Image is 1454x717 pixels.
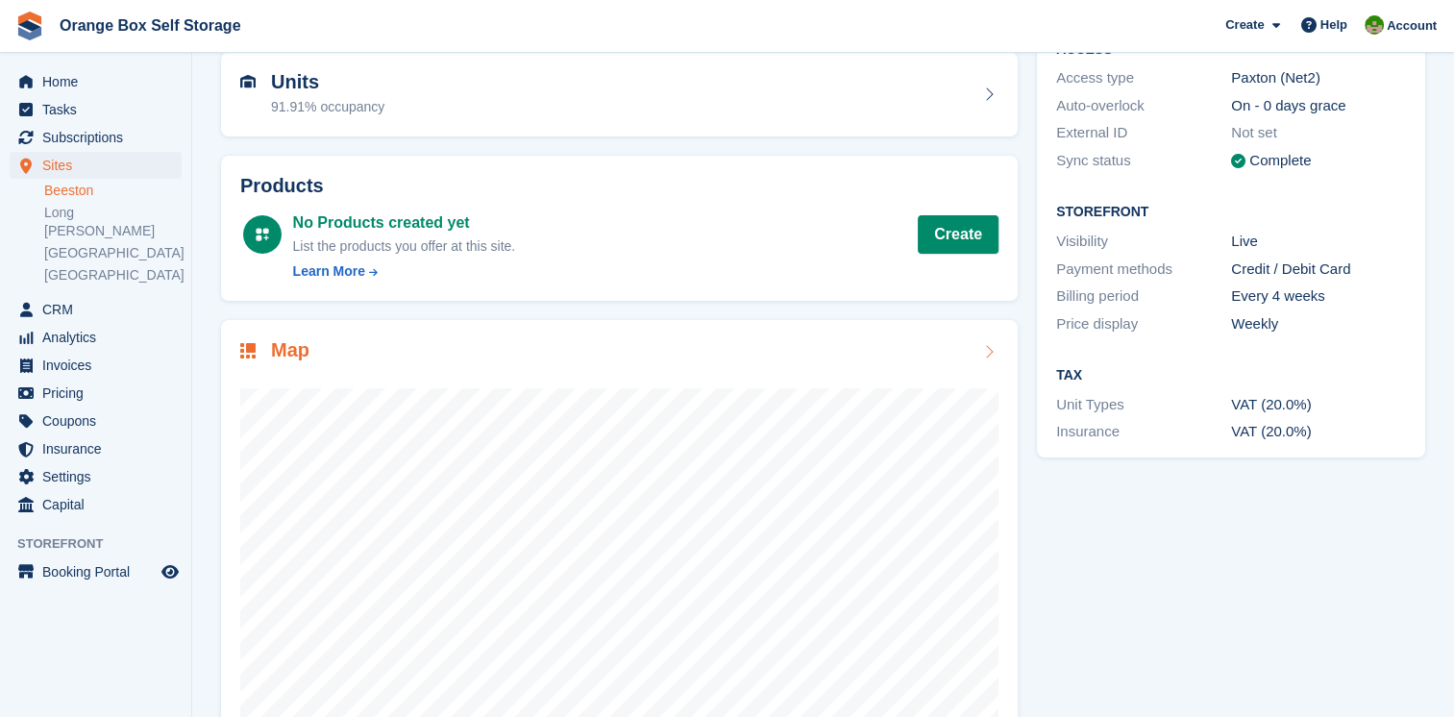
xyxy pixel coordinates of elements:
[10,352,182,379] a: menu
[10,380,182,407] a: menu
[52,10,249,41] a: Orange Box Self Storage
[10,324,182,351] a: menu
[271,71,384,93] h2: Units
[17,534,191,554] span: Storefront
[293,261,516,282] a: Learn More
[1056,67,1231,89] div: Access type
[1231,259,1406,281] div: Credit / Debit Card
[42,352,158,379] span: Invoices
[42,463,158,490] span: Settings
[1231,95,1406,117] div: On - 0 days grace
[44,266,182,284] a: [GEOGRAPHIC_DATA]
[42,96,158,123] span: Tasks
[240,175,998,197] h2: Products
[10,124,182,151] a: menu
[293,238,516,254] span: List the products you offer at this site.
[42,152,158,179] span: Sites
[1056,368,1406,383] h2: Tax
[10,96,182,123] a: menu
[44,182,182,200] a: Beeston
[42,296,158,323] span: CRM
[10,152,182,179] a: menu
[240,343,256,358] img: map-icn-33ee37083ee616e46c38cad1a60f524a97daa1e2b2c8c0bc3eb3415660979fc1.svg
[42,124,158,151] span: Subscriptions
[1056,259,1231,281] div: Payment methods
[1056,394,1231,416] div: Unit Types
[1249,150,1311,172] div: Complete
[293,211,516,235] div: No Products created yet
[42,558,158,585] span: Booking Portal
[1056,205,1406,220] h2: Storefront
[1231,231,1406,253] div: Live
[10,558,182,585] a: menu
[1056,122,1231,144] div: External ID
[221,52,1018,136] a: Units 91.91% occupancy
[293,261,365,282] div: Learn More
[10,408,182,434] a: menu
[159,560,182,583] a: Preview store
[10,463,182,490] a: menu
[44,244,182,262] a: [GEOGRAPHIC_DATA]
[271,97,384,117] div: 91.91% occupancy
[42,408,158,434] span: Coupons
[42,324,158,351] span: Analytics
[42,68,158,95] span: Home
[1231,122,1406,144] div: Not set
[1320,15,1347,35] span: Help
[240,75,256,88] img: unit-icn-7be61d7bf1b0ce9d3e12c5938cc71ed9869f7b940bace4675aadf7bd6d80202e.svg
[1056,313,1231,335] div: Price display
[1231,313,1406,335] div: Weekly
[1365,15,1384,35] img: Eric Smith
[42,380,158,407] span: Pricing
[1056,150,1231,172] div: Sync status
[15,12,44,40] img: stora-icon-8386f47178a22dfd0bd8f6a31ec36ba5ce8667c1dd55bd0f319d3a0aa187defe.svg
[1231,394,1406,416] div: VAT (20.0%)
[1056,285,1231,308] div: Billing period
[44,204,182,240] a: Long [PERSON_NAME]
[1056,421,1231,443] div: Insurance
[271,339,309,361] h2: Map
[1231,67,1406,89] div: Paxton (Net2)
[255,227,270,242] img: custom-product-icn-white-7c27a13f52cf5f2f504a55ee73a895a1f82ff5669d69490e13668eaf7ade3bb5.svg
[1225,15,1264,35] span: Create
[42,435,158,462] span: Insurance
[42,491,158,518] span: Capital
[1231,421,1406,443] div: VAT (20.0%)
[1387,16,1437,36] span: Account
[10,435,182,462] a: menu
[1056,231,1231,253] div: Visibility
[10,68,182,95] a: menu
[918,215,998,254] a: Create
[10,296,182,323] a: menu
[1056,95,1231,117] div: Auto-overlock
[10,491,182,518] a: menu
[1231,285,1406,308] div: Every 4 weeks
